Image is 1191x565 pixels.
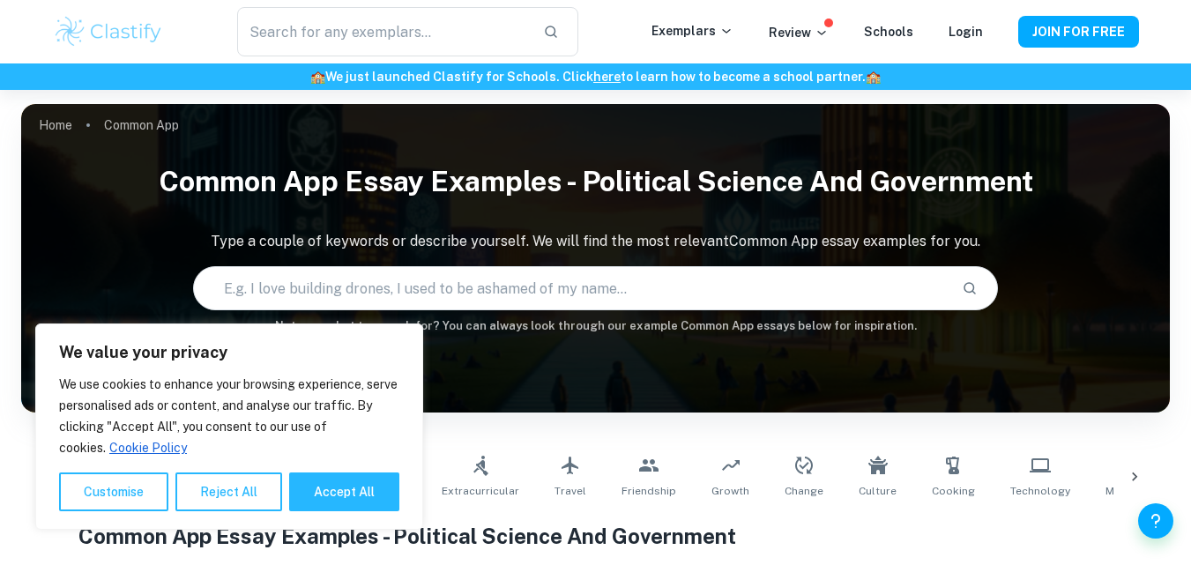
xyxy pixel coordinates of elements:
p: Exemplars [651,21,733,41]
input: E.g. I love building drones, I used to be ashamed of my name... [194,264,947,313]
a: Home [39,113,72,138]
span: Culture [859,483,897,499]
span: Music [1105,483,1135,499]
span: Technology [1010,483,1070,499]
h6: We just launched Clastify for Schools. Click to learn how to become a school partner. [4,67,1187,86]
a: Login [949,25,983,39]
p: Type a couple of keywords or describe yourself. We will find the most relevant Common App essay e... [21,231,1170,252]
p: Common App [104,115,179,135]
input: Search for any exemplars... [237,7,528,56]
a: Cookie Policy [108,440,188,456]
h1: Common App Essay Examples - Political Science And Government [21,153,1170,210]
button: Accept All [289,472,399,511]
span: Change [785,483,823,499]
a: Schools [864,25,913,39]
span: 🏫 [310,70,325,84]
span: Friendship [622,483,676,499]
span: Growth [711,483,749,499]
h6: Not sure what to search for? You can always look through our example Common App essays below for ... [21,317,1170,335]
button: Reject All [175,472,282,511]
span: Travel [555,483,586,499]
button: Customise [59,472,168,511]
button: JOIN FOR FREE [1018,16,1139,48]
a: here [593,70,621,84]
h1: Common App Essay Examples - Political Science And Government [78,520,1113,552]
p: We use cookies to enhance your browsing experience, serve personalised ads or content, and analys... [59,374,399,458]
div: We value your privacy [35,323,423,530]
p: Review [769,23,829,42]
button: Help and Feedback [1138,503,1173,539]
p: We value your privacy [59,342,399,363]
img: Clastify logo [53,14,165,49]
span: Cooking [932,483,975,499]
span: 🏫 [866,70,881,84]
span: Extracurricular [442,483,519,499]
button: Search [955,273,985,303]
